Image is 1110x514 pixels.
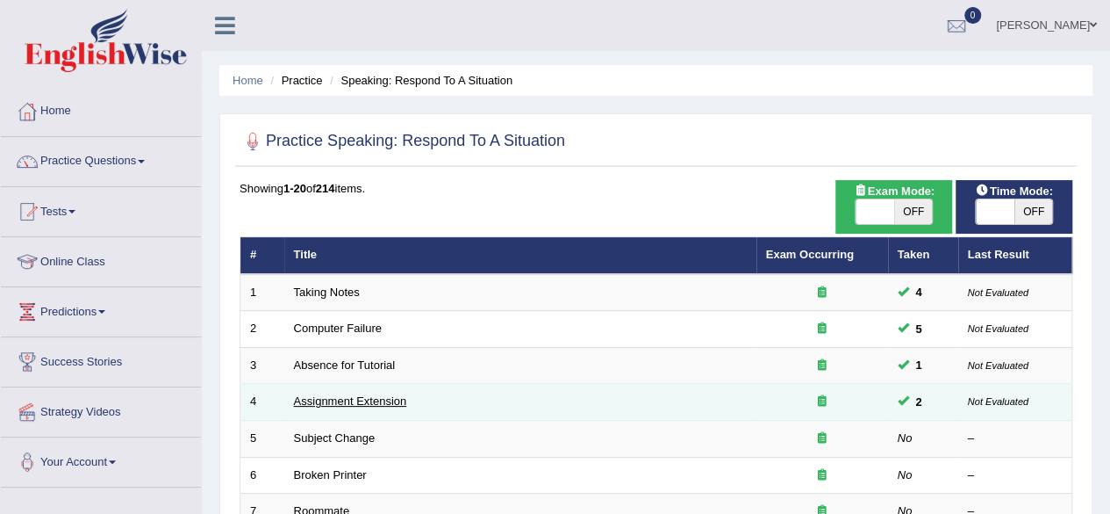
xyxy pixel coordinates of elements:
[240,457,284,494] td: 6
[1,87,201,131] a: Home
[898,468,913,481] em: No
[766,248,854,261] a: Exam Occurring
[1,387,201,431] a: Strategy Videos
[909,283,929,301] span: You can still take this question
[1,137,201,181] a: Practice Questions
[283,182,306,195] b: 1-20
[1014,199,1053,224] span: OFF
[266,72,322,89] li: Practice
[240,274,284,311] td: 1
[968,396,1028,407] small: Not Evaluated
[240,347,284,384] td: 3
[898,431,913,445] em: No
[284,237,756,274] th: Title
[909,393,929,411] span: You can still take this question
[888,237,958,274] th: Taken
[294,358,396,372] a: Absence for Tutorial
[294,395,407,408] a: Assignment Extension
[968,287,1028,298] small: Not Evaluated
[766,321,878,337] div: Exam occurring question
[968,360,1028,371] small: Not Evaluated
[240,384,284,421] td: 4
[909,320,929,338] span: You can still take this question
[316,182,335,195] b: 214
[1,337,201,381] a: Success Stories
[240,421,284,458] td: 5
[294,286,360,299] a: Taking Notes
[835,180,952,234] div: Show exams occurring in exams
[968,467,1063,484] div: –
[294,322,382,335] a: Computer Failure
[766,431,878,447] div: Exam occurring question
[240,180,1072,197] div: Showing of items.
[233,74,263,87] a: Home
[766,467,878,484] div: Exam occurring question
[766,358,878,374] div: Exam occurring question
[1,187,201,231] a: Tests
[1,438,201,481] a: Your Account
[847,182,942,200] span: Exam Mode:
[326,72,512,89] li: Speaking: Respond To A Situation
[968,323,1028,334] small: Not Evaluated
[969,182,1060,200] span: Time Mode:
[964,7,982,24] span: 0
[968,431,1063,447] div: –
[240,128,565,155] h2: Practice Speaking: Respond To A Situation
[909,356,929,374] span: You can still take this question
[766,285,878,301] div: Exam occurring question
[958,237,1072,274] th: Last Result
[1,237,201,281] a: Online Class
[766,394,878,410] div: Exam occurring question
[294,468,367,481] a: Broken Printer
[240,237,284,274] th: #
[894,199,933,224] span: OFF
[1,287,201,331] a: Predictions
[294,431,376,445] a: Subject Change
[240,311,284,348] td: 2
